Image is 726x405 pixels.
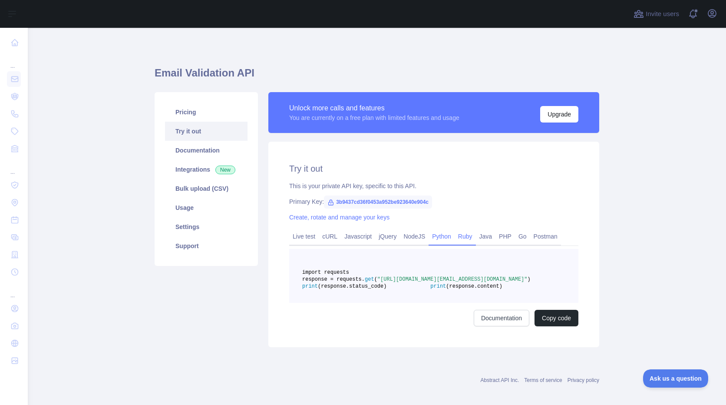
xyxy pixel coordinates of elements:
[165,179,247,198] a: Bulk upload (CSV)
[540,106,578,123] button: Upgrade
[375,229,400,243] a: jQuery
[377,276,528,282] span: "[URL][DOMAIN_NAME][EMAIL_ADDRESS][DOMAIN_NAME]"
[324,196,432,209] span: 3b9437cd36f0453a952be923640e904c
[7,52,21,70] div: ...
[165,236,247,256] a: Support
[528,276,531,282] span: )
[495,229,515,243] a: PHP
[632,7,681,21] button: Invite users
[474,310,529,326] a: Documentation
[289,182,578,190] div: This is your private API key, specific to this API.
[289,214,389,221] a: Create, rotate and manage your keys
[302,283,318,289] span: print
[365,276,374,282] span: get
[568,377,599,383] a: Privacy policy
[455,229,476,243] a: Ruby
[7,282,21,299] div: ...
[446,283,502,289] span: (response.content)
[318,283,386,289] span: (response.status_code)
[155,66,599,87] h1: Email Validation API
[165,122,247,141] a: Try it out
[165,103,247,122] a: Pricing
[302,269,349,276] span: import requests
[374,276,377,282] span: (
[7,158,21,176] div: ...
[476,229,496,243] a: Java
[400,229,429,243] a: NodeJS
[535,310,578,326] button: Copy code
[165,160,247,179] a: Integrations New
[289,163,578,175] h2: Try it out
[481,377,519,383] a: Abstract API Inc.
[319,229,341,243] a: cURL
[524,377,562,383] a: Terms of service
[165,217,247,236] a: Settings
[530,229,561,243] a: Postman
[430,283,446,289] span: print
[165,141,247,160] a: Documentation
[289,113,459,122] div: You are currently on a free plan with limited features and usage
[429,229,455,243] a: Python
[646,9,679,19] span: Invite users
[215,166,235,174] span: New
[289,229,319,243] a: Live test
[289,103,459,113] div: Unlock more calls and features
[643,369,709,388] iframe: Toggle Customer Support
[289,197,578,206] div: Primary Key:
[302,276,365,282] span: response = requests.
[165,198,247,217] a: Usage
[341,229,375,243] a: Javascript
[515,229,530,243] a: Go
